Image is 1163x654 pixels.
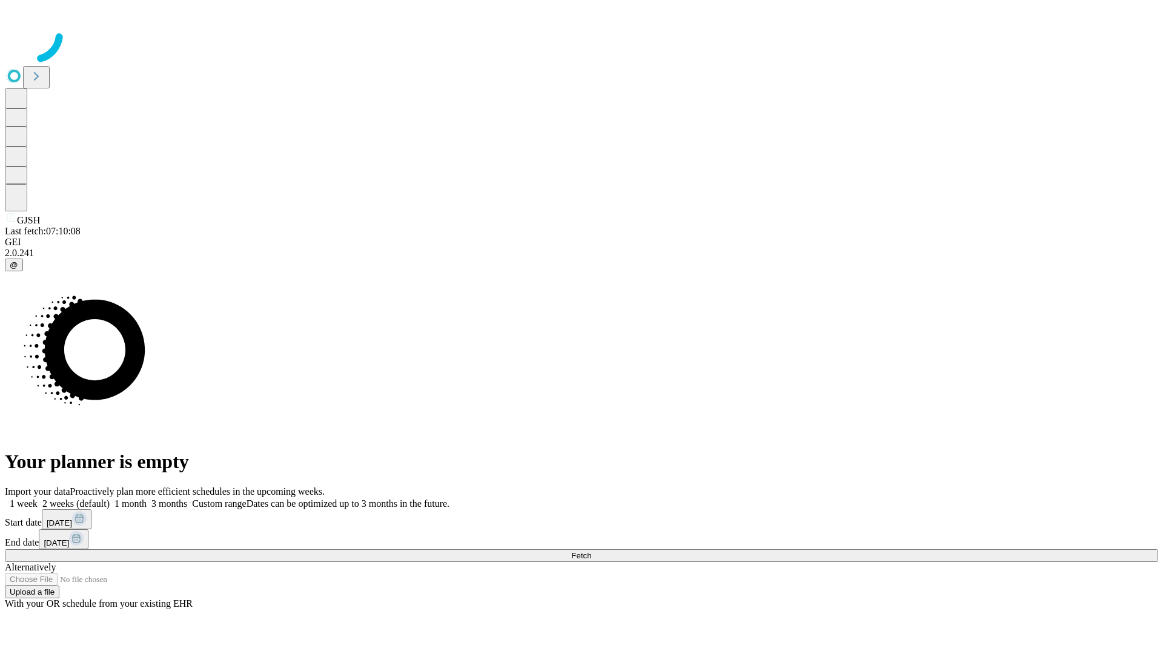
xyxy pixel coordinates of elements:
[10,498,38,509] span: 1 week
[5,586,59,598] button: Upload a file
[10,260,18,269] span: @
[192,498,246,509] span: Custom range
[5,237,1158,248] div: GEI
[39,529,88,549] button: [DATE]
[5,529,1158,549] div: End date
[5,248,1158,259] div: 2.0.241
[5,509,1158,529] div: Start date
[5,562,56,572] span: Alternatively
[17,215,40,225] span: GJSH
[5,549,1158,562] button: Fetch
[5,598,193,609] span: With your OR schedule from your existing EHR
[571,551,591,560] span: Fetch
[47,518,72,527] span: [DATE]
[5,226,81,236] span: Last fetch: 07:10:08
[42,498,110,509] span: 2 weeks (default)
[44,538,69,547] span: [DATE]
[114,498,147,509] span: 1 month
[42,509,91,529] button: [DATE]
[247,498,449,509] span: Dates can be optimized up to 3 months in the future.
[70,486,325,497] span: Proactively plan more efficient schedules in the upcoming weeks.
[5,451,1158,473] h1: Your planner is empty
[5,259,23,271] button: @
[5,486,70,497] span: Import your data
[151,498,187,509] span: 3 months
